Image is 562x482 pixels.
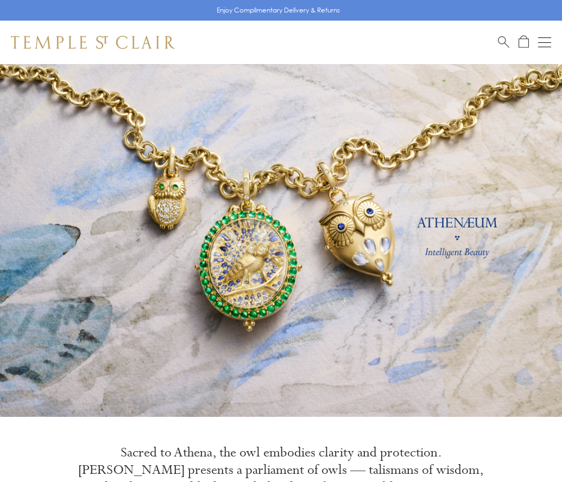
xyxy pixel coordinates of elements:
img: Temple St. Clair [11,36,175,49]
a: Search [498,35,509,49]
button: Open navigation [538,36,551,49]
a: Open Shopping Bag [519,35,529,49]
p: Enjoy Complimentary Delivery & Returns [217,5,340,16]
